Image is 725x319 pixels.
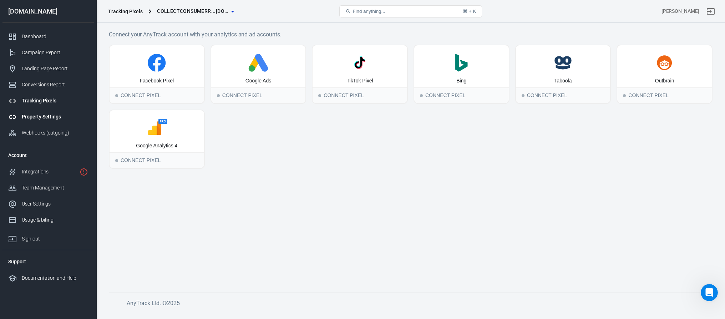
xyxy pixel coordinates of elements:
div: Facebook Pixel [140,77,174,85]
button: BingConnect PixelConnect Pixel [414,45,509,104]
button: collectconsumerr...[DOMAIN_NAME] [154,5,237,18]
button: Send a message… [122,231,134,242]
div: AnyTrack says… [6,215,137,288]
a: Team Management [2,180,94,196]
a: Integrations [2,164,94,180]
span: collectconsumerreviews.com [157,7,228,16]
div: Sign out [22,235,88,243]
div: Connect Pixel [110,152,204,168]
b: To check verification status: [11,59,91,65]
h6: AnyTrack Ltd. © 2025 [127,299,662,308]
a: Campaign Report [2,45,94,61]
a: Landing Page Report [2,61,94,77]
img: Profile image for AnyTrack [20,4,32,15]
span: Connect Pixel [115,159,118,162]
a: Webhooks (outgoing) [2,125,94,141]
button: Emoji picker [11,234,17,239]
button: Gif picker [22,234,28,239]
span: Connect Pixel [115,94,118,97]
textarea: Message… [6,219,137,231]
div: Outbrain [655,77,674,85]
div: Connect Pixel [414,87,509,103]
button: go back [5,3,18,16]
a: Tracking Pixels [2,93,94,109]
span: Find anything... [353,9,385,14]
div: Is that what you were looking for? [6,198,102,214]
div: Team Management [22,184,88,192]
a: Conversions Report [2,77,94,93]
b: Integrations [38,70,72,76]
button: TaboolaConnect PixelConnect Pixel [515,45,611,104]
button: Google Analytics 4Connect PixelConnect Pixel [109,110,205,169]
span: Connect Pixel [217,94,220,97]
li: Send test conversions through that Everflow account [17,105,131,118]
div: Is that what you were looking for? [11,203,96,210]
iframe: Intercom live chat [701,284,718,301]
div: Connect Pixel [211,87,306,103]
a: Sign out [2,228,94,247]
li: Support [2,253,94,270]
h1: AnyTrack [35,7,60,12]
a: Sign out [702,3,719,20]
div: Tracking Pixels [22,97,88,105]
div: Google Analytics 4 [136,142,177,150]
li: Review the data to confirm it's capturing correctly [17,135,131,148]
div: Webhooks (outgoing) [22,129,88,137]
div: User Settings [22,200,88,208]
div: Connect Pixel [516,87,610,103]
span: Connect Pixel [420,94,423,97]
div: [DOMAIN_NAME] [2,8,94,15]
button: OutbrainConnect PixelConnect Pixel [617,45,713,104]
div: Landing Page Report [22,65,88,72]
a: Dashboard [2,29,94,45]
div: Hi bin! To verify your Everflow integration, you need to test if the postback URL is working prop... [11,34,131,55]
div: Integrations [22,168,77,176]
div: Campaign Report [22,49,88,56]
div: AnyTrack says… [6,30,137,198]
div: Connect Pixel [313,87,407,103]
button: TikTok PixelConnect PixelConnect Pixel [312,45,408,104]
li: Check the Events Log to see if events are being received [17,120,131,133]
span: Connect Pixel [318,94,321,97]
a: User Settings [2,196,94,212]
button: Home [125,3,138,16]
span: Connect Pixel [522,94,524,97]
b: Events Log [20,84,51,90]
div: AnyTrack says… [6,198,137,215]
div: Tracking Pixels [108,8,143,15]
div: Conversions Report [22,81,88,88]
button: Find anything...⌘ + K [339,5,482,17]
h6: Connect your AnyTrack account with your analytics and ad accounts. [109,30,713,39]
a: Usage & billing [2,212,94,228]
b: To verify it's working: [11,94,72,100]
div: Google Ads [245,77,271,85]
div: Usage & billing [22,216,88,224]
div: Property Settings [22,113,88,121]
div: If you need further assistance with verifying your Everflow account or troubleshooting the unveri... [6,215,117,272]
button: Facebook PixelConnect PixelConnect Pixel [109,45,205,104]
button: Upload attachment [34,234,40,239]
li: Account [2,147,94,164]
button: Google AdsConnect PixelConnect Pixel [211,45,306,104]
div: Taboola [554,77,572,85]
svg: 1 networks not verified yet [80,168,88,176]
div: Dashboard [22,33,88,40]
div: Account id: I2Uq4N7g [661,7,699,15]
div: Go to your section, select your unverified Everflow integration, and click the tab. [11,70,131,91]
a: Property Settings [2,109,94,125]
span: Connect Pixel [623,94,626,97]
div: The integration will show as verified once it successfully receives conversion data. If you're st... [11,152,131,194]
div: Connect Pixel [110,87,204,103]
div: TikTok Pixel [347,77,373,85]
div: Bing [456,77,466,85]
div: ⌘ + K [463,9,476,14]
div: Documentation and Help [22,274,88,282]
div: Hi bin! To verify your Everflow integration, you need to test if the postback URL is working prop... [6,30,137,198]
div: Connect Pixel [617,87,712,103]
